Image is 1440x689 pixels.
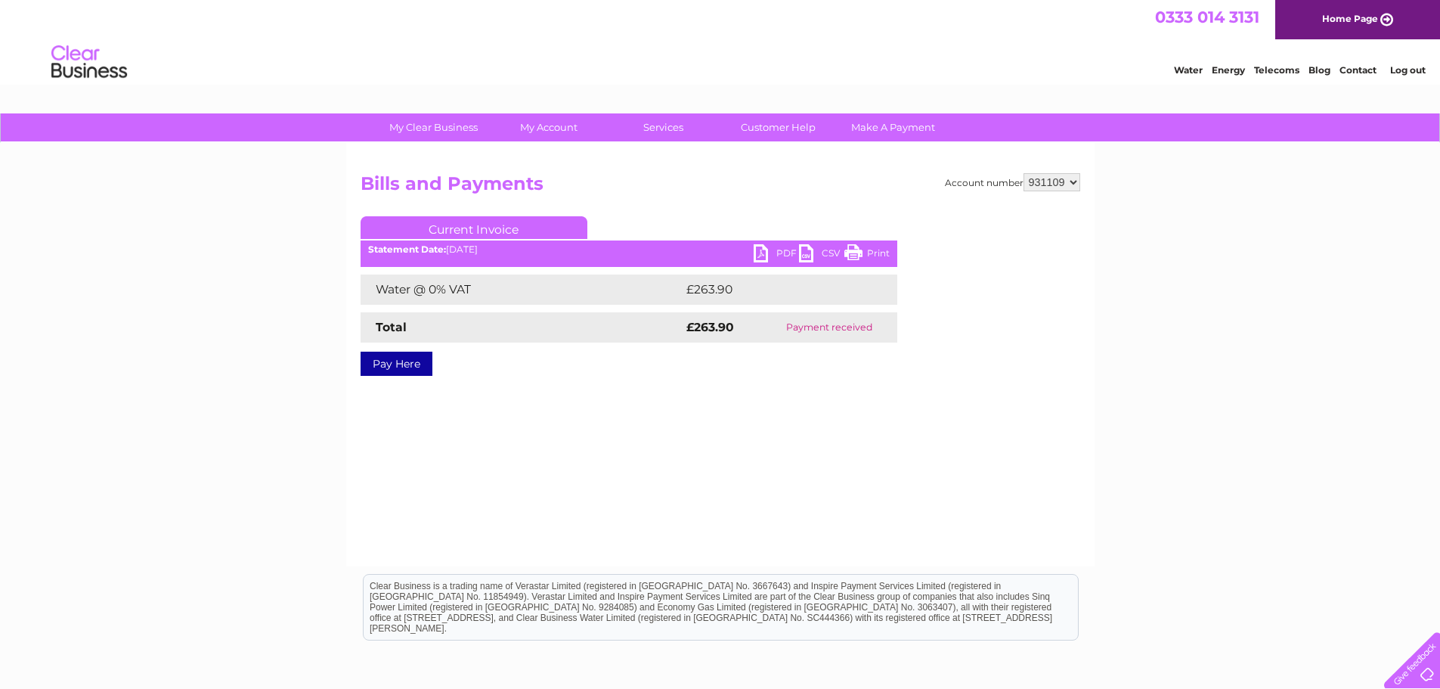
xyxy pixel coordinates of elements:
a: Contact [1339,64,1377,76]
a: Pay Here [361,352,432,376]
strong: £263.90 [686,320,734,334]
a: Make A Payment [831,113,955,141]
td: £263.90 [683,275,871,305]
a: Current Invoice [361,216,587,239]
a: Water [1174,64,1203,76]
a: My Clear Business [371,113,496,141]
a: CSV [799,244,844,266]
a: My Account [486,113,611,141]
td: Water @ 0% VAT [361,275,683,305]
div: [DATE] [361,244,897,255]
a: PDF [754,244,799,266]
a: Services [601,113,726,141]
img: logo.png [51,39,128,85]
strong: Total [376,320,407,334]
a: 0333 014 3131 [1155,8,1259,26]
a: Print [844,244,890,266]
a: Blog [1308,64,1330,76]
a: Energy [1212,64,1245,76]
div: Account number [945,173,1080,191]
a: Customer Help [716,113,841,141]
div: Clear Business is a trading name of Verastar Limited (registered in [GEOGRAPHIC_DATA] No. 3667643... [364,8,1078,73]
td: Payment received [762,312,897,343]
b: Statement Date: [368,244,446,255]
a: Log out [1390,64,1426,76]
a: Telecoms [1254,64,1299,76]
h2: Bills and Payments [361,173,1080,202]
